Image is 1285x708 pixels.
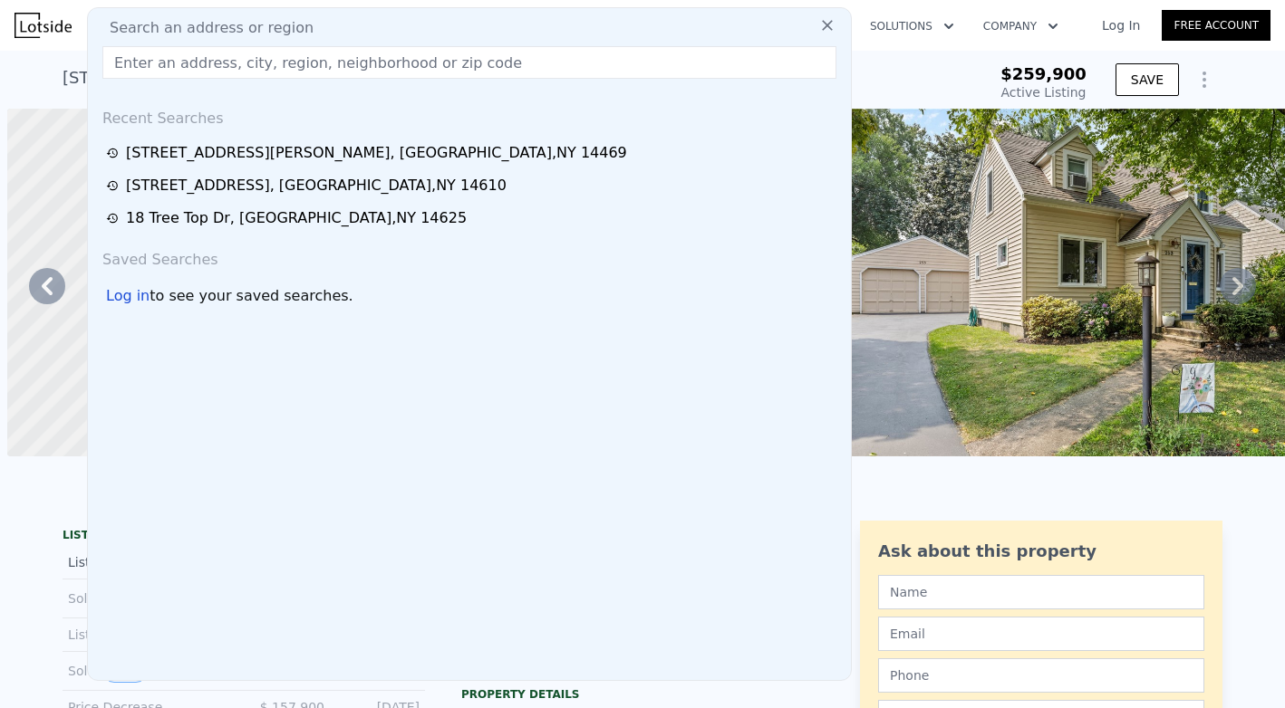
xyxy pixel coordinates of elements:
a: [STREET_ADDRESS], [GEOGRAPHIC_DATA],NY 14610 [106,175,838,196]
div: Ask about this property [878,539,1204,564]
button: SAVE [1116,63,1179,96]
img: Lotside [14,13,72,38]
a: Free Account [1162,10,1271,41]
div: Listed [68,553,229,571]
input: Name [878,575,1204,609]
button: Company [969,10,1073,43]
a: Log In [1080,16,1162,34]
div: 18 Tree Top Dr , [GEOGRAPHIC_DATA] , NY 14625 [126,207,467,229]
input: Email [878,617,1204,651]
button: Show Options [1186,62,1222,98]
div: Recent Searches [95,93,844,137]
input: Phone [878,658,1204,693]
div: Sold [68,587,229,610]
div: Saved Searches [95,234,844,278]
span: Search an address or region [95,17,314,39]
button: Solutions [855,10,969,43]
span: Active Listing [1001,85,1087,100]
div: LISTING & SALE HISTORY [63,528,425,546]
div: Property details [461,687,824,702]
input: Enter an address, city, region, neighborhood or zip code [102,46,836,79]
span: $259,900 [1000,64,1087,83]
a: [STREET_ADDRESS][PERSON_NAME], [GEOGRAPHIC_DATA],NY 14469 [106,142,838,164]
div: [STREET_ADDRESS][PERSON_NAME] , [GEOGRAPHIC_DATA] , NY 14469 [126,142,627,164]
a: 18 Tree Top Dr, [GEOGRAPHIC_DATA],NY 14625 [106,207,838,229]
div: Sold [68,659,229,683]
span: to see your saved searches. [150,285,353,307]
div: [STREET_ADDRESS] , [GEOGRAPHIC_DATA] , NY 14610 [63,65,496,91]
div: Log in [106,285,150,307]
div: Listed [68,626,229,644]
div: [STREET_ADDRESS] , [GEOGRAPHIC_DATA] , NY 14610 [126,175,507,196]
